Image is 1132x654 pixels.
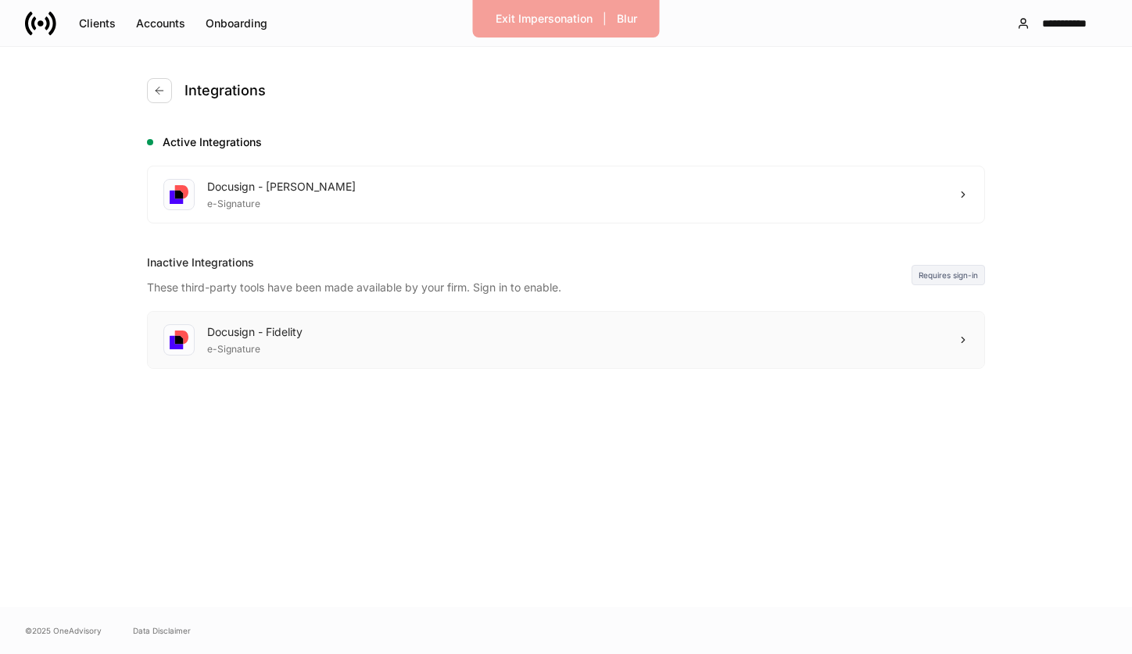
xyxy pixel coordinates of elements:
button: Clients [69,11,126,36]
div: e-Signature [207,340,303,356]
button: Exit Impersonation [485,6,603,31]
div: Docusign - Fidelity [207,324,303,340]
button: Blur [607,6,647,31]
div: Inactive Integrations [147,255,912,270]
div: Blur [617,11,637,27]
div: These third-party tools have been made available by your firm. Sign in to enable. [147,270,912,295]
div: Clients [79,16,116,31]
div: Accounts [136,16,185,31]
span: © 2025 OneAdvisory [25,624,102,637]
a: Data Disclaimer [133,624,191,637]
div: Exit Impersonation [496,11,593,27]
button: Onboarding [195,11,278,36]
button: Accounts [126,11,195,36]
h4: Integrations [184,81,266,100]
div: Onboarding [206,16,267,31]
div: e-Signature [207,195,356,210]
h5: Active Integrations [163,134,985,150]
div: Requires sign-in [912,265,985,285]
div: Docusign - [PERSON_NAME] [207,179,356,195]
